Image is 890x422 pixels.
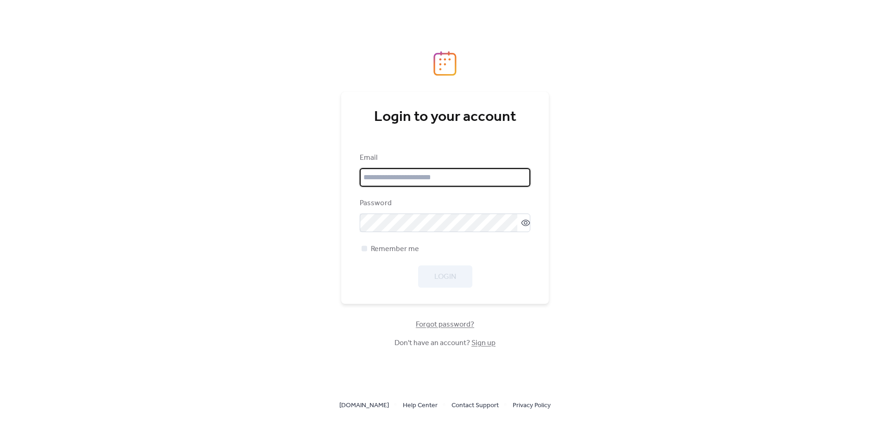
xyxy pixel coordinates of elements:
[360,152,528,164] div: Email
[360,108,530,126] div: Login to your account
[416,322,474,327] a: Forgot password?
[416,319,474,330] span: Forgot password?
[513,400,551,411] span: Privacy Policy
[451,400,499,411] span: Contact Support
[360,198,528,209] div: Password
[451,399,499,411] a: Contact Support
[339,399,389,411] a: [DOMAIN_NAME]
[394,338,496,349] span: Don't have an account?
[339,400,389,411] span: [DOMAIN_NAME]
[403,400,438,411] span: Help Center
[403,399,438,411] a: Help Center
[433,51,457,76] img: logo
[513,399,551,411] a: Privacy Policy
[471,336,496,350] a: Sign up
[371,244,419,255] span: Remember me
